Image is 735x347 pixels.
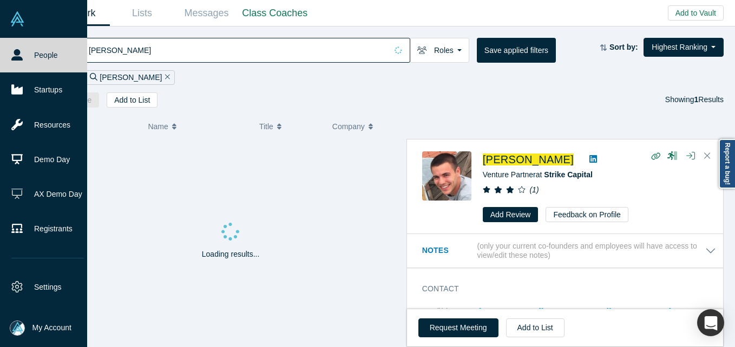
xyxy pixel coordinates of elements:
button: My Account [10,321,71,336]
a: Lists [110,1,174,26]
button: Request Meeting [418,318,498,337]
button: Add Review [483,207,539,222]
p: (only your current co-founders and employees will have access to view/edit these notes) [477,242,705,260]
button: Company [332,115,394,138]
span: Venture Partner at [483,170,593,179]
div: [PERSON_NAME] [85,70,175,85]
strong: Sort by: [609,43,638,51]
a: [PERSON_NAME] [483,154,574,165]
a: Class Coaches [239,1,311,26]
strong: 1 [694,95,699,104]
button: Close [699,148,716,165]
a: Strike Capital [544,170,592,179]
button: Save applied filters [477,38,556,63]
button: Add to List [506,318,565,337]
dt: Email(s) [422,306,479,340]
button: Add to Vault [668,5,724,21]
span: Title [259,115,273,138]
button: Notes (only your current co-founders and employees will have access to view/edit these notes) [422,242,716,260]
span: My Account [32,322,71,333]
a: Messages [174,1,239,26]
button: Add to List [107,92,157,108]
span: Results [694,95,724,104]
button: Remove Filter [162,71,170,84]
span: Company [332,115,365,138]
span: Name [148,115,168,138]
img: Alchemist Vault Logo [10,11,25,26]
i: ( 1 ) [529,185,539,194]
dd: , [479,306,716,329]
h3: Notes [422,245,475,256]
div: Showing [665,92,724,108]
button: Roles [410,38,469,63]
a: [PERSON_NAME][EMAIL_ADDRESS][PERSON_NAME][DOMAIN_NAME] [479,307,672,327]
button: Feedback on Profile [546,207,628,222]
img: Mia Scott's Account [10,321,25,336]
p: Loading results... [202,249,260,260]
input: Search by name, title, company, summary, expertise, investment criteria or topics of focus [88,37,387,63]
button: Highest Ranking [644,38,724,57]
button: Title [259,115,321,138]
a: Report a bug! [719,139,735,189]
button: Name [148,115,248,138]
h3: Contact [422,283,701,295]
img: John Gianakopoulos's Profile Image [422,151,471,201]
